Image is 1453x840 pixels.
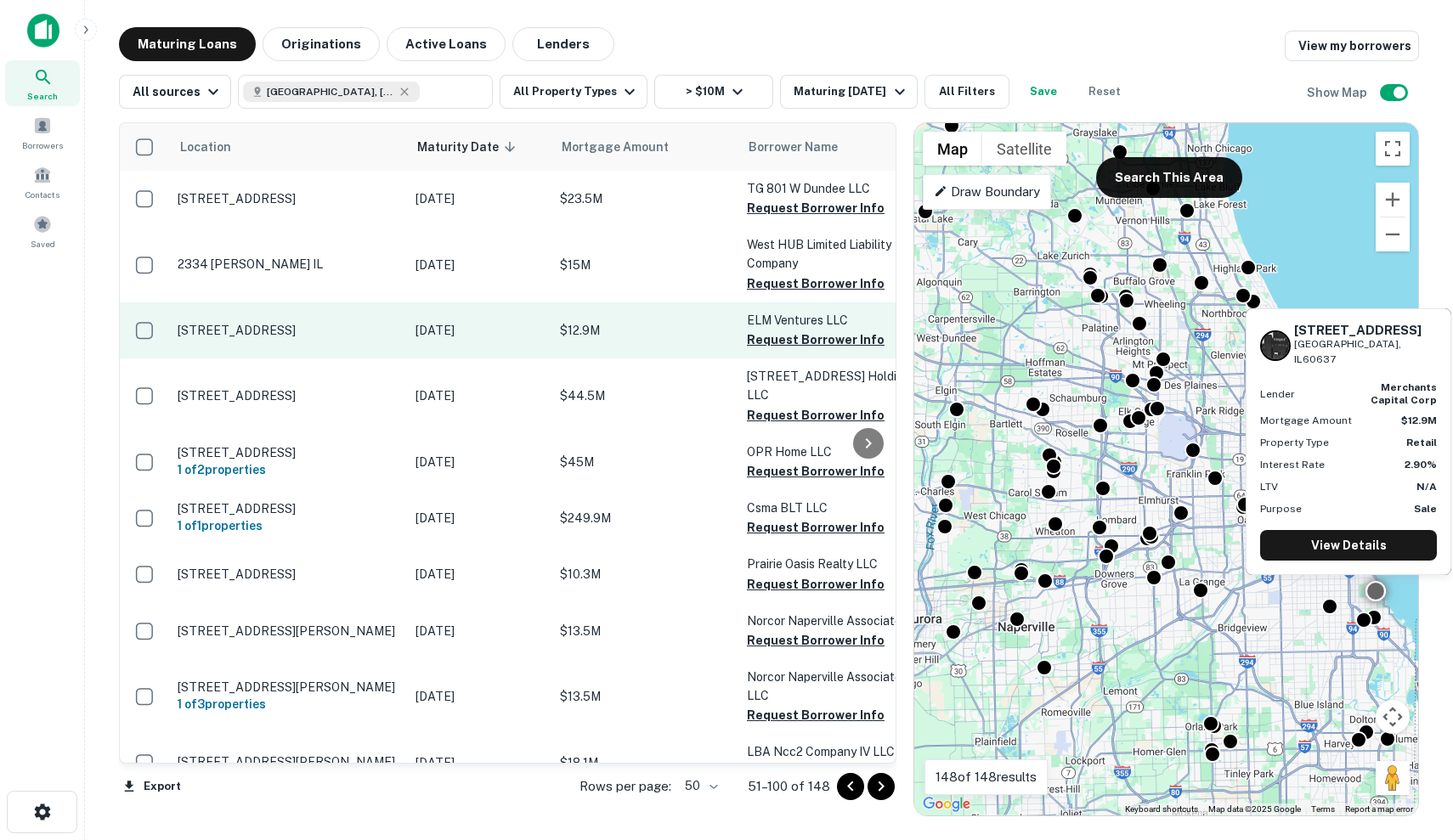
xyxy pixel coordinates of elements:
span: [GEOGRAPHIC_DATA], [GEOGRAPHIC_DATA], [GEOGRAPHIC_DATA] [267,84,394,99]
p: [DATE] [416,453,543,471]
button: Save your search to get updates of matches that match your search criteria. [1016,75,1071,109]
p: [DATE] [416,565,543,583]
span: Map data ©2025 Google [1208,804,1301,814]
a: Borrowers [5,110,80,155]
p: Mortgage Amount [1260,413,1352,428]
p: $12.9M [560,321,730,340]
a: Saved [5,208,80,254]
p: [DATE] [416,256,543,274]
p: Rows per page: [580,776,671,797]
button: Request Borrower Info [747,630,885,651]
a: Terms (opens in new tab) [1311,804,1335,814]
p: [STREET_ADDRESS] [178,191,399,206]
p: $44.5M [560,386,730,405]
a: Search [5,60,80,106]
p: OPR Home LLC [747,443,917,461]
p: Draw Boundary [934,182,1040,202]
a: View my borrowers [1285,31,1419,61]
p: West HUB Limited Liability Company [747,235,917,273]
h6: [STREET_ADDRESS] [1294,323,1437,338]
button: Request Borrower Info [747,273,885,294]
img: Google [919,793,975,815]
p: $13.5M [560,622,730,640]
p: Lender [1260,386,1295,402]
th: Location [169,123,407,171]
h6: 1 of 2 properties [178,460,399,479]
button: Keyboard shortcuts [1125,803,1198,815]
p: Csma BLT LLC [747,499,917,517]
button: Active Loans [387,27,506,61]
div: Maturing [DATE] [794,82,909,102]
button: Request Borrower Info [747,461,885,482]
p: Norcor Naperville Associates LLC [747,668,917,705]
span: Search [27,89,58,103]
h6: Show Map [1307,83,1370,102]
button: Go to previous page [837,773,864,800]
p: [DATE] [416,622,543,640]
a: View Details [1260,530,1437,561]
strong: Sale [1414,503,1437,515]
p: LBA Ncc2 Company IV LLC [747,742,917,761]
p: [DATE] [416,687,543,706]
button: Export [119,774,185,799]
p: LTV [1260,479,1278,494]
p: 2334 [PERSON_NAME] IL [178,257,399,272]
strong: 2.90% [1405,459,1437,471]
iframe: Chat Widget [1368,704,1453,786]
p: [STREET_ADDRESS] [178,388,399,403]
button: Show street map [923,132,982,166]
button: Reset [1077,75,1132,109]
th: Maturity Date [407,123,551,171]
p: $18.1M [560,753,730,772]
p: [STREET_ADDRESS] [178,323,399,338]
p: [STREET_ADDRESS] Holding LLC [747,367,917,404]
button: Request Borrower Info [747,405,885,426]
p: [STREET_ADDRESS][PERSON_NAME] [178,679,399,695]
a: Open this area in Google Maps (opens a new window) [919,793,975,815]
p: Interest Rate [1260,457,1325,472]
button: Request Borrower Info [747,517,885,538]
p: TG 801 W Dundee LLC [747,179,917,198]
span: Borrower Name [749,137,838,157]
button: Zoom in [1376,183,1410,217]
strong: $12.9M [1401,414,1437,426]
p: [DATE] [416,386,543,405]
h6: 1 of 3 properties [178,695,399,713]
span: Maturity Date [417,137,521,157]
p: [STREET_ADDRESS] [178,567,399,582]
button: Maturing Loans [119,27,256,61]
p: Norcor Naperville Associates L [747,612,917,630]
p: $45M [560,453,730,471]
p: Property Type [1260,435,1329,450]
p: $15M [560,256,730,274]
p: ELM Ventures LLC [747,311,917,330]
th: Borrower Name [738,123,925,171]
p: $249.9M [560,509,730,527]
p: [DATE] [416,189,543,208]
p: [STREET_ADDRESS] [178,501,399,516]
p: Purpose [1260,501,1302,516]
img: capitalize-icon.png [27,14,59,48]
p: $13.5M [560,687,730,706]
button: Maturing [DATE] [780,75,917,109]
p: 51–100 of 148 [748,776,830,797]
button: Originations [263,27,380,61]
button: Request Borrower Info [747,330,885,350]
h6: 1 of 1 properties [178,516,399,535]
button: Show satellite imagery [982,132,1066,166]
button: Zoom out [1376,217,1410,251]
button: Go to next page [868,773,895,800]
a: Contacts [5,159,80,205]
p: [STREET_ADDRESS] [178,445,399,460]
span: Location [179,137,231,157]
button: Map camera controls [1376,700,1410,734]
button: Search This Area [1096,157,1242,198]
span: Contacts [25,188,59,201]
button: > $10M [654,75,773,109]
div: 0 0 [914,123,1418,815]
button: All Property Types [500,75,647,109]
